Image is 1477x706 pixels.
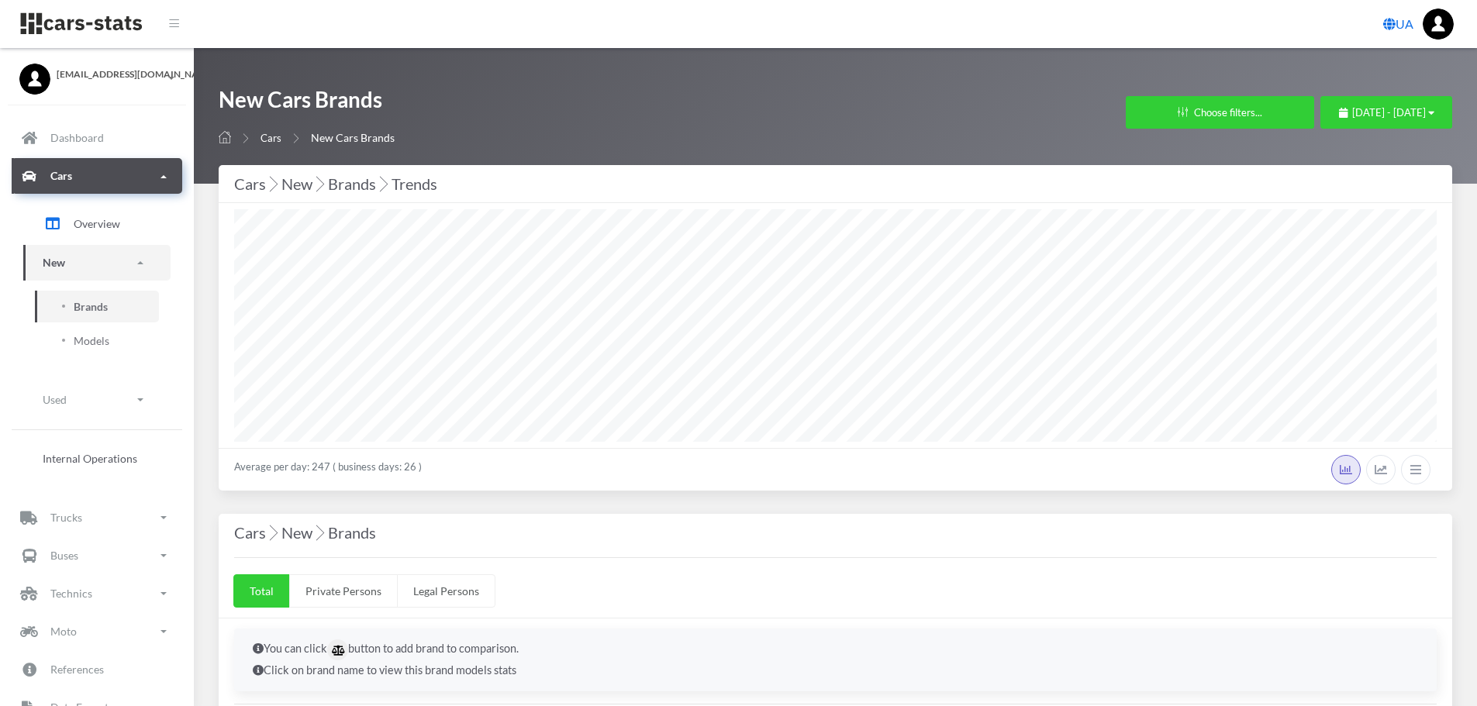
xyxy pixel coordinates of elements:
[1320,96,1452,129] button: [DATE] - [DATE]
[12,121,182,157] a: Dashboard
[1377,9,1420,40] a: UA
[261,132,281,144] a: Cars
[43,390,67,409] p: Used
[50,584,92,604] p: Technics
[35,291,159,322] a: Brands
[50,660,104,680] p: References
[1352,106,1426,119] span: [DATE] - [DATE]
[23,443,171,474] a: Internal Operations
[233,574,290,608] a: Total
[57,67,174,81] span: [EMAIL_ADDRESS][DOMAIN_NAME]
[12,652,182,687] a: References
[12,576,182,611] a: Technics
[74,332,109,349] span: Models
[289,574,398,608] a: Private Persons
[74,215,120,232] span: Overview
[234,520,1437,545] h4: Cars New Brands
[23,246,171,281] a: New
[50,167,72,186] p: Cars
[1126,96,1314,129] button: Choose filters...
[50,546,78,566] p: Buses
[19,64,174,81] a: [EMAIL_ADDRESS][DOMAIN_NAME]
[50,129,104,148] p: Dashboard
[234,171,1437,196] div: Cars New Brands Trends
[311,131,395,144] span: New Cars Brands
[23,382,171,417] a: Used
[43,450,137,467] span: Internal Operations
[219,85,395,122] h1: New Cars Brands
[1423,9,1454,40] img: ...
[12,538,182,573] a: Buses
[19,12,143,36] img: navbar brand
[50,508,82,528] p: Trucks
[234,629,1437,691] div: You can click button to add brand to comparison. Click on brand name to view this brand models stats
[12,500,182,536] a: Trucks
[43,253,65,273] p: New
[50,622,77,642] p: Moto
[12,159,182,195] a: Cars
[74,298,108,315] span: Brands
[397,574,495,608] a: Legal Persons
[12,614,182,649] a: Moto
[219,448,1452,491] div: Average per day: 247 ( business days: 26 )
[23,205,171,243] a: Overview
[35,325,159,356] a: Models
